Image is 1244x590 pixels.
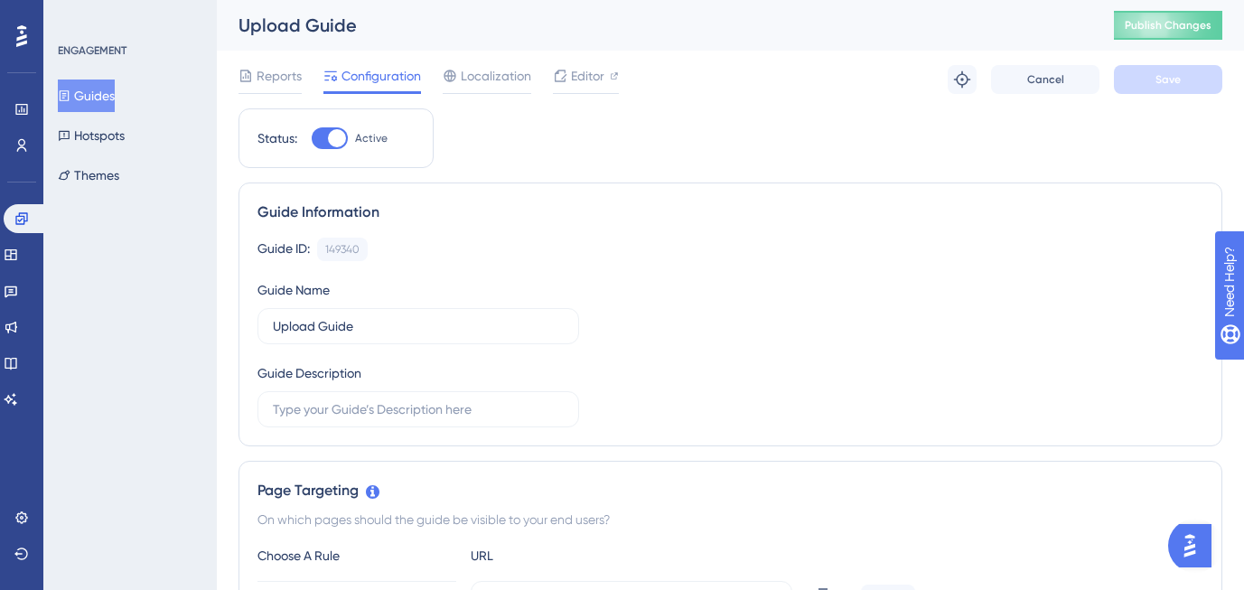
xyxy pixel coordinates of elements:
[1168,519,1222,573] iframe: UserGuiding AI Assistant Launcher
[257,362,361,384] div: Guide Description
[1027,72,1064,87] span: Cancel
[273,316,564,336] input: Type your Guide’s Name here
[58,159,119,192] button: Themes
[461,65,531,87] span: Localization
[571,65,604,87] span: Editor
[257,545,456,567] div: Choose A Rule
[239,13,1069,38] div: Upload Guide
[1114,65,1222,94] button: Save
[257,201,1203,223] div: Guide Information
[471,545,669,567] div: URL
[355,131,388,145] span: Active
[257,238,310,261] div: Guide ID:
[257,480,1203,501] div: Page Targeting
[991,65,1099,94] button: Cancel
[58,119,125,152] button: Hotspots
[257,279,330,301] div: Guide Name
[325,242,360,257] div: 149340
[58,80,115,112] button: Guides
[341,65,421,87] span: Configuration
[257,127,297,149] div: Status:
[1155,72,1181,87] span: Save
[257,65,302,87] span: Reports
[42,5,113,26] span: Need Help?
[257,509,1203,530] div: On which pages should the guide be visible to your end users?
[1125,18,1211,33] span: Publish Changes
[1114,11,1222,40] button: Publish Changes
[273,399,564,419] input: Type your Guide’s Description here
[58,43,126,58] div: ENGAGEMENT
